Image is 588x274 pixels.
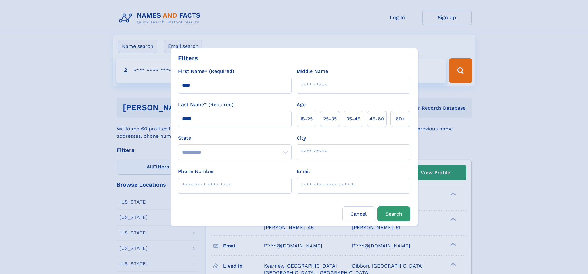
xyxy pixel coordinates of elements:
[297,168,310,175] label: Email
[297,68,328,75] label: Middle Name
[369,115,384,123] span: 45‑60
[342,206,375,221] label: Cancel
[346,115,360,123] span: 35‑45
[178,101,234,108] label: Last Name* (Required)
[396,115,405,123] span: 60+
[300,115,313,123] span: 18‑25
[297,101,306,108] label: Age
[178,134,292,142] label: State
[297,134,306,142] label: City
[178,53,198,63] div: Filters
[178,168,214,175] label: Phone Number
[178,68,234,75] label: First Name* (Required)
[377,206,410,221] button: Search
[323,115,337,123] span: 25‑35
